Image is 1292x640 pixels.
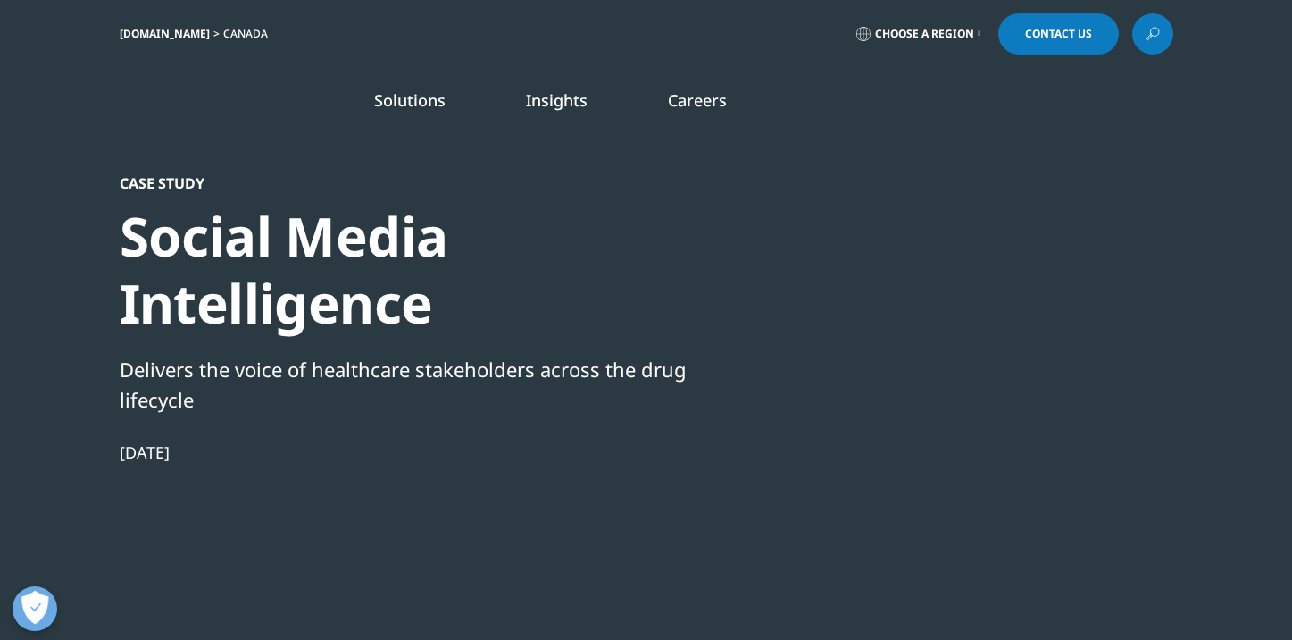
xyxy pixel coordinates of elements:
a: Contact Us [998,13,1119,55]
a: [DOMAIN_NAME] [120,26,210,41]
span: Contact Us [1025,29,1092,39]
div: Case Study [120,174,732,192]
a: Insights [526,89,588,111]
div: Canada [223,27,275,41]
span: Choose a Region [875,27,974,41]
div: Social Media Intelligence [120,203,732,337]
button: Open Preferences [13,586,57,631]
a: Solutions [374,89,446,111]
a: Careers [668,89,727,111]
div: [DATE] [120,442,732,463]
nav: Primary [270,63,1173,147]
div: Delivers the voice of healthcare stakeholders across the drug lifecycle [120,354,732,415]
